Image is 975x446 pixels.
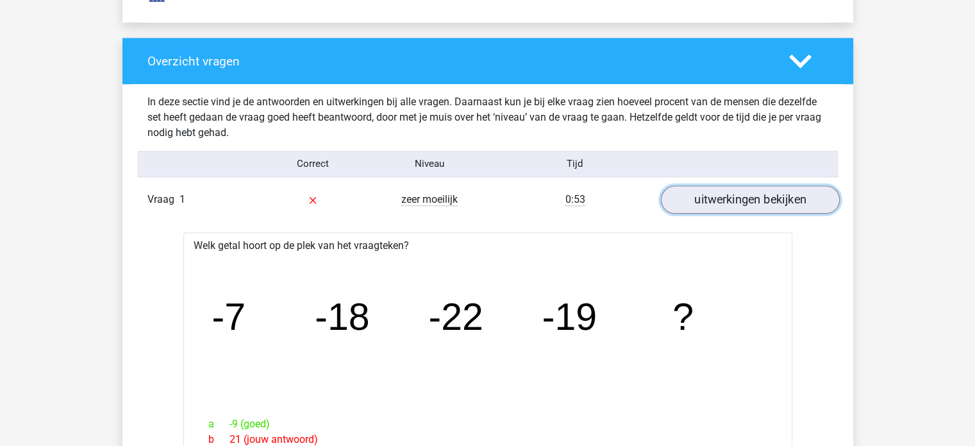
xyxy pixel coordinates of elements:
[254,157,371,171] div: Correct
[199,416,777,432] div: -9 (goed)
[147,192,179,207] span: Vraag
[487,157,662,171] div: Tijd
[565,193,585,206] span: 0:53
[428,296,483,338] tspan: -22
[147,54,770,69] h4: Overzicht vragen
[660,185,839,214] a: uitwerkingen bekijken
[315,296,369,338] tspan: -18
[208,416,229,432] span: a
[542,296,596,338] tspan: -19
[672,296,694,338] tspan: ?
[371,157,488,171] div: Niveau
[212,296,246,338] tspan: -7
[179,193,185,205] span: 1
[401,193,458,206] span: zeer moeilijk
[138,94,838,141] div: In deze sectie vind je de antwoorden en uitwerkingen bij alle vragen. Daarnaast kun je bij elke v...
